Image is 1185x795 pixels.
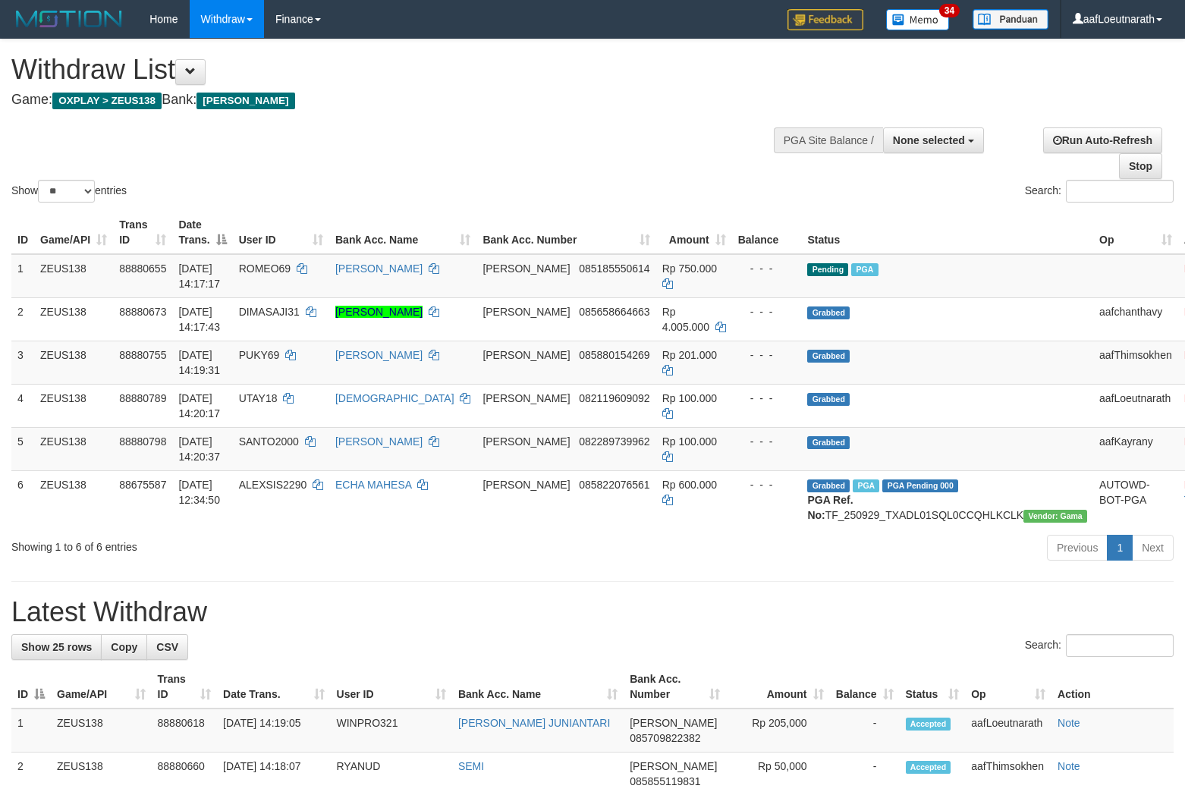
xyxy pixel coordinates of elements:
img: Button%20Memo.svg [886,9,950,30]
input: Search: [1066,180,1174,203]
div: PGA Site Balance / [774,127,883,153]
a: Run Auto-Refresh [1043,127,1162,153]
a: 1 [1107,535,1133,561]
span: [PERSON_NAME] [196,93,294,109]
td: 6 [11,470,34,529]
th: Status: activate to sort column ascending [900,665,966,709]
span: [PERSON_NAME] [482,479,570,491]
th: User ID: activate to sort column ascending [233,211,329,254]
span: OXPLAY > ZEUS138 [52,93,162,109]
a: SEMI [458,760,484,772]
th: Balance [732,211,802,254]
th: Bank Acc. Number: activate to sort column ascending [624,665,726,709]
span: [PERSON_NAME] [482,392,570,404]
a: Show 25 rows [11,634,102,660]
th: Game/API: activate to sort column ascending [51,665,152,709]
span: [PERSON_NAME] [630,717,717,729]
span: PGA Pending [882,479,958,492]
span: Copy [111,641,137,653]
a: [DEMOGRAPHIC_DATA] [335,392,454,404]
th: Action [1051,665,1174,709]
th: Status [801,211,1093,254]
span: PUKY69 [239,349,280,361]
label: Search: [1025,180,1174,203]
img: MOTION_logo.png [11,8,127,30]
span: Rp 4.005.000 [662,306,709,333]
span: Rp 201.000 [662,349,717,361]
span: Accepted [906,718,951,731]
span: [DATE] 14:17:17 [178,262,220,290]
th: Trans ID: activate to sort column ascending [152,665,218,709]
span: [DATE] 14:20:17 [178,392,220,419]
b: PGA Ref. No: [807,494,853,521]
td: [DATE] 14:19:05 [217,709,330,753]
span: Copy 085185550614 to clipboard [579,262,649,275]
span: Grabbed [807,306,850,319]
a: Copy [101,634,147,660]
span: Copy 085855119831 to clipboard [630,775,700,787]
span: Pending [807,263,848,276]
a: Next [1132,535,1174,561]
a: CSV [146,634,188,660]
span: Copy 085880154269 to clipboard [579,349,649,361]
td: ZEUS138 [34,470,113,529]
td: aafThimsokhen [1093,341,1178,384]
td: aafLoeutnarath [965,709,1051,753]
span: Copy 085709822382 to clipboard [630,732,700,744]
span: 88675587 [119,479,166,491]
span: Marked by aafpengsreynich [853,479,879,492]
a: [PERSON_NAME] [335,435,423,448]
td: aafchanthavy [1093,297,1178,341]
span: Copy 085658664663 to clipboard [579,306,649,318]
span: Grabbed [807,479,850,492]
span: Accepted [906,761,951,774]
div: - - - [738,391,796,406]
span: 88880755 [119,349,166,361]
a: Note [1058,760,1080,772]
label: Search: [1025,634,1174,657]
div: - - - [738,304,796,319]
img: Feedback.jpg [787,9,863,30]
span: [DATE] 14:20:37 [178,435,220,463]
a: [PERSON_NAME] [335,349,423,361]
th: Trans ID: activate to sort column ascending [113,211,172,254]
span: [PERSON_NAME] [482,306,570,318]
td: 5 [11,427,34,470]
th: ID: activate to sort column descending [11,665,51,709]
div: - - - [738,434,796,449]
th: Bank Acc. Number: activate to sort column ascending [476,211,655,254]
div: Showing 1 to 6 of 6 entries [11,533,482,555]
td: ZEUS138 [34,254,113,298]
th: ID [11,211,34,254]
span: Show 25 rows [21,641,92,653]
span: Copy 082289739962 to clipboard [579,435,649,448]
span: UTAY18 [239,392,278,404]
td: 1 [11,254,34,298]
span: Copy 082119609092 to clipboard [579,392,649,404]
td: ZEUS138 [34,341,113,384]
span: Copy 085822076561 to clipboard [579,479,649,491]
span: Rp 750.000 [662,262,717,275]
span: SANTO2000 [239,435,299,448]
span: Vendor URL: https://trx31.1velocity.biz [1023,510,1087,523]
td: WINPRO321 [331,709,452,753]
span: Marked by aafanarl [851,263,878,276]
span: ALEXSIS2290 [239,479,307,491]
td: - [830,709,900,753]
td: Rp 205,000 [726,709,830,753]
a: ECHA MAHESA [335,479,411,491]
th: Bank Acc. Name: activate to sort column ascending [452,665,624,709]
h1: Latest Withdraw [11,597,1174,627]
span: [DATE] 14:17:43 [178,306,220,333]
span: 88880789 [119,392,166,404]
span: CSV [156,641,178,653]
td: TF_250929_TXADL01SQL0CCQHLKCLK [801,470,1093,529]
th: Date Trans.: activate to sort column descending [172,211,232,254]
a: [PERSON_NAME] [335,262,423,275]
h1: Withdraw List [11,55,775,85]
th: Amount: activate to sort column ascending [726,665,830,709]
td: 3 [11,341,34,384]
td: aafKayrany [1093,427,1178,470]
th: Date Trans.: activate to sort column ascending [217,665,330,709]
th: Game/API: activate to sort column ascending [34,211,113,254]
